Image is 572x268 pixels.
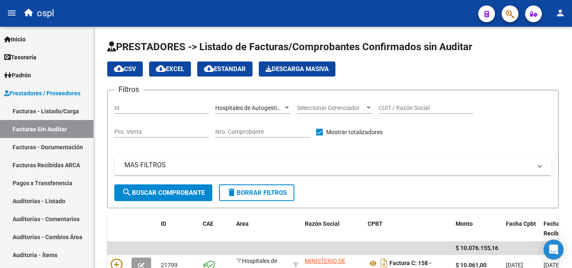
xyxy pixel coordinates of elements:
mat-icon: cloud_download [204,64,214,74]
span: Padrón [4,71,31,80]
datatable-header-cell: Razón Social [301,215,364,252]
span: Fecha Cpbt [506,220,536,227]
mat-icon: cloud_download [156,64,166,74]
span: Borrar Filtros [227,189,287,197]
span: $ 10.076.155,16 [456,245,498,251]
datatable-header-cell: Area [233,215,289,252]
span: Inicio [4,35,26,44]
button: EXCEL [149,61,191,77]
span: Tesorería [4,53,36,62]
span: Seleccionar Gerenciador [297,105,365,112]
button: Estandar [197,61,253,77]
span: ID [161,220,166,227]
span: EXCEL [156,65,184,73]
span: Area [236,220,249,227]
mat-icon: menu [7,8,17,18]
span: Hospitales de Autogestión [215,105,283,111]
span: Prestadores / Proveedores [4,89,80,98]
datatable-header-cell: Monto [452,215,502,252]
button: Descarga Masiva [259,61,335,77]
span: Fecha Recibido [544,220,567,237]
div: Open Intercom Messenger [544,240,564,260]
span: ospl [37,4,54,23]
span: CSV [114,65,136,73]
button: Buscar Comprobante [114,184,212,201]
app-download-masive: Descarga masiva de comprobantes (adjuntos) [259,61,335,77]
datatable-header-cell: CPBT [364,215,452,252]
mat-panel-title: MAS FILTROS [124,161,531,170]
span: Monto [456,220,473,227]
datatable-header-cell: ID [157,215,199,252]
mat-expansion-panel-header: MAS FILTROS [114,155,551,175]
button: Borrar Filtros [219,184,294,201]
h3: Filtros [114,84,143,95]
mat-icon: search [122,187,132,197]
mat-icon: delete [227,187,237,197]
button: CSV [107,61,143,77]
datatable-header-cell: Fecha Cpbt [502,215,540,252]
mat-icon: cloud_download [114,64,124,74]
span: Razón Social [305,220,340,227]
span: CAE [203,220,214,227]
span: Buscar Comprobante [122,189,205,197]
span: PRESTADORES -> Listado de Facturas/Comprobantes Confirmados sin Auditar [107,41,472,53]
span: Mostrar totalizadores [326,127,383,137]
span: Estandar [204,65,246,73]
mat-icon: person [555,8,565,18]
datatable-header-cell: CAE [199,215,233,252]
span: Descarga Masiva [265,65,329,73]
span: CPBT [368,220,383,227]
